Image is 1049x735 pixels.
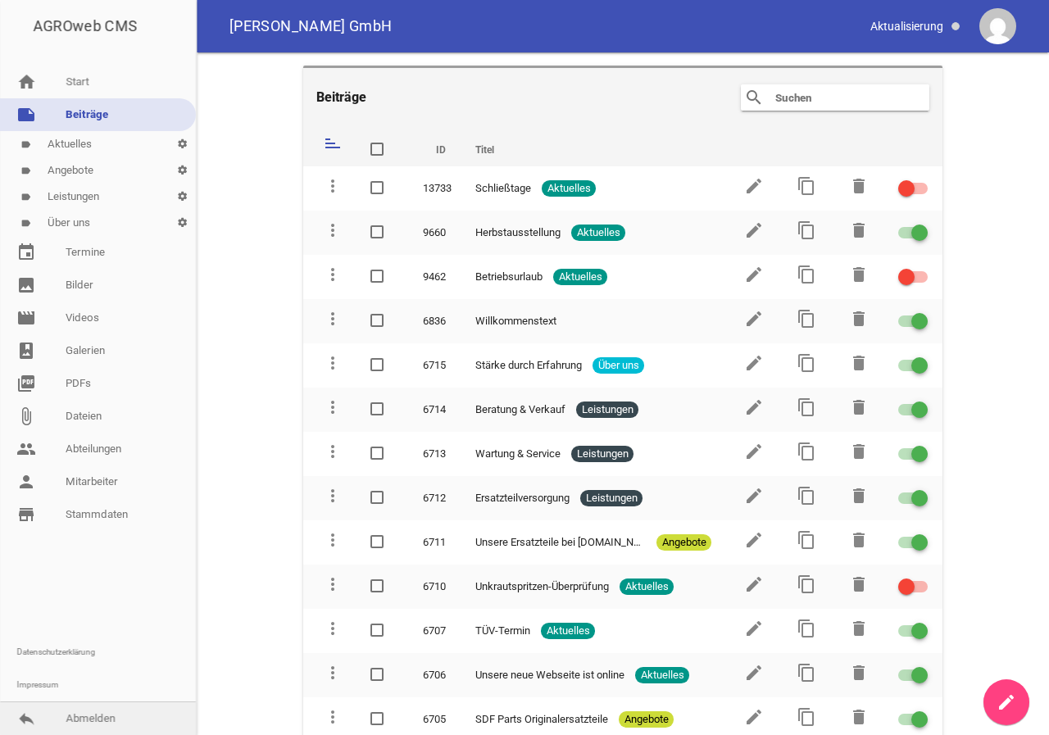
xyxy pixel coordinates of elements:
i: attach_file [16,406,36,426]
i: content_copy [797,442,816,461]
td: 9462 [408,255,461,299]
i: image [16,275,36,295]
i: more_vert [323,265,343,284]
i: content_copy [797,619,816,638]
i: picture_as_pdf [16,374,36,393]
a: edit [744,363,764,375]
i: edit [744,574,764,594]
a: edit [744,673,764,685]
i: content_copy [797,663,816,683]
i: search [744,88,764,107]
a: edit [744,274,764,287]
span: Leistungen [571,446,633,462]
span: Aktuelles [571,225,625,241]
i: delete [849,353,869,373]
i: label [20,166,31,176]
i: more_vert [323,707,343,727]
span: Aktuelles [620,578,674,595]
a: edit [744,319,764,331]
i: more_vert [323,574,343,594]
i: more_vert [323,619,343,638]
i: home [16,72,36,92]
i: edit [744,265,764,284]
i: reply [16,709,36,728]
i: more_vert [323,176,343,196]
i: label [20,192,31,202]
i: label [20,139,31,150]
i: edit [744,176,764,196]
i: edit [744,220,764,240]
i: edit [744,442,764,461]
td: 9660 [408,211,461,255]
th: ID [408,127,461,166]
i: note [16,105,36,125]
i: edit [744,663,764,683]
i: edit [744,707,764,727]
span: TÜV-Termin [475,623,530,639]
a: edit [744,230,764,243]
th: Titel [461,127,726,166]
span: Aktuelles [542,180,596,197]
i: content_copy [797,220,816,240]
span: Schließtage [475,180,531,197]
h4: Beiträge [316,68,366,127]
td: 13733 [408,166,461,211]
i: people [16,439,36,459]
i: movie [16,308,36,328]
i: settings [169,157,196,184]
span: [PERSON_NAME] GmbH [229,19,392,34]
i: delete [849,707,869,727]
i: delete [849,397,869,417]
a: edit [744,496,764,508]
i: content_copy [797,176,816,196]
i: content_copy [797,574,816,594]
i: more_vert [323,309,343,329]
a: edit [744,407,764,420]
span: Beratung & Verkauf [475,402,565,418]
i: event [16,243,36,262]
i: delete [849,309,869,329]
i: content_copy [797,707,816,727]
i: delete [849,486,869,506]
i: delete [849,220,869,240]
i: label [20,218,31,229]
i: settings [169,184,196,210]
i: content_copy [797,486,816,506]
span: Aktuelles [635,667,689,683]
i: person [16,472,36,492]
span: Aktuelles [553,269,607,285]
td: 6711 [408,520,461,565]
td: 6836 [408,299,461,343]
a: edit [744,628,764,641]
i: content_copy [797,309,816,329]
span: Über uns [593,357,644,374]
a: edit [744,584,764,597]
i: delete [849,663,869,683]
i: more_vert [323,220,343,240]
i: settings [169,210,196,236]
span: Stärke durch Erfahrung [475,357,582,374]
i: more_vert [323,663,343,683]
i: more_vert [323,353,343,373]
i: delete [849,442,869,461]
i: delete [849,619,869,638]
span: Unsere neue Webseite ist online [475,667,624,683]
i: content_copy [797,530,816,550]
td: 6710 [408,565,461,609]
a: edit [744,717,764,729]
i: create [997,692,1016,712]
span: Betriebsurlaub [475,269,543,285]
i: more_vert [323,530,343,550]
span: Unsere Ersatzteile bei [DOMAIN_NAME] [475,534,646,551]
input: Suchen [774,88,905,107]
span: Angebote [619,711,674,728]
a: edit [744,540,764,552]
i: delete [849,176,869,196]
span: Angebote [656,534,711,551]
td: 6713 [408,432,461,476]
td: 6706 [408,653,461,697]
i: edit [744,353,764,373]
span: Leistungen [576,402,638,418]
i: edit [744,397,764,417]
i: edit [744,309,764,329]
